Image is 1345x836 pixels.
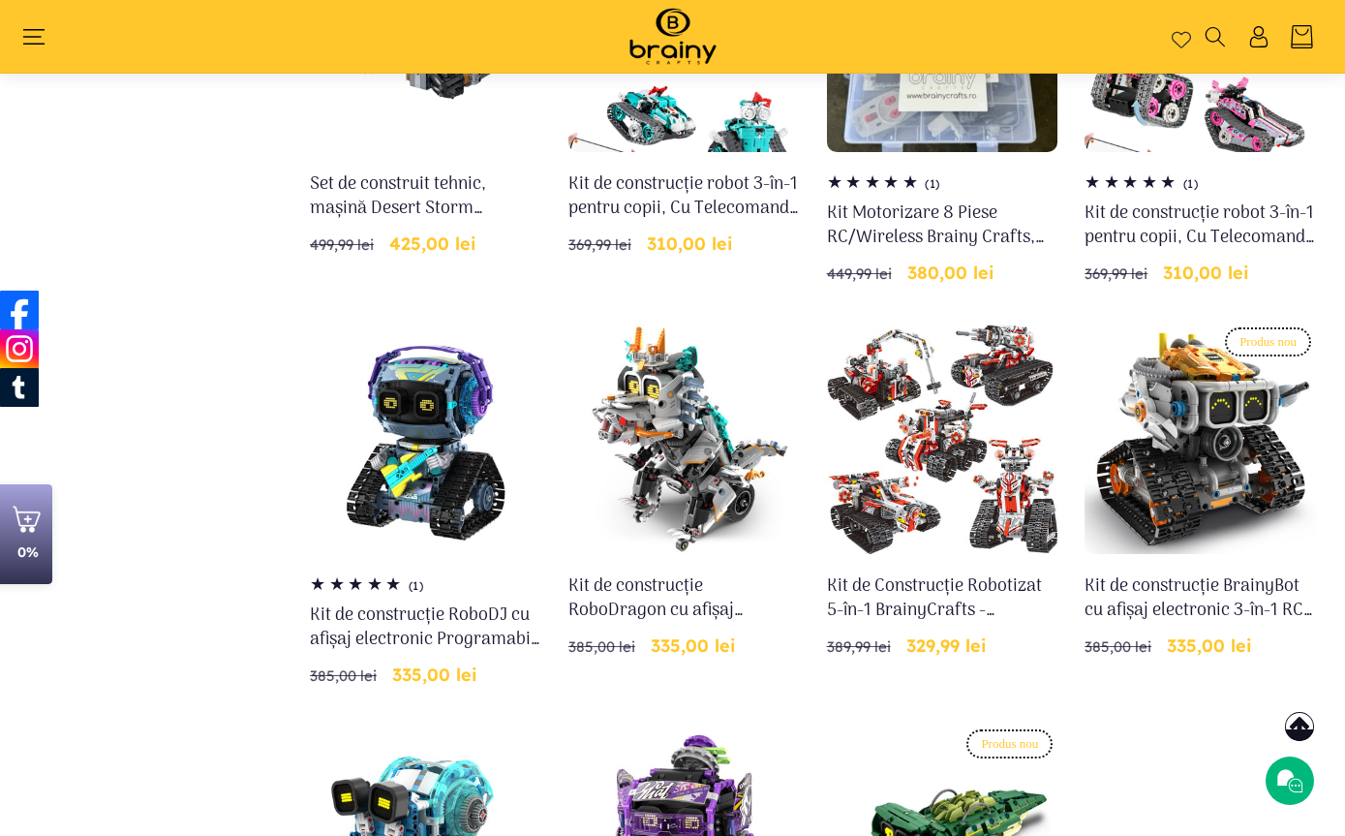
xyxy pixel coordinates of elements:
[1172,27,1191,46] a: Wishlist page link
[827,574,1058,623] a: Kit de Construcție Robotizat 5-în-1 BrainyCrafts - Programabil cu Telecomandă și Aplicație
[310,172,541,221] a: Set de construit tehnic, mașină Desert Storm controlată cu telecomandă și aplicație, Mould King 1...
[610,5,736,68] img: Brainy Crafts
[827,201,1058,250] a: Kit Motorizare 8 Piese RC/Wireless Brainy Crafts, Compatibil LEGO - Transformă-ți construcțiile î...
[31,26,55,47] summary: Meniu
[568,172,800,221] a: Kit de construcție robot 3-în-1 pentru copii, Cu Telecomandă și Aplicație de codare pentru Robot/...
[1275,766,1304,795] img: Chat icon
[1085,201,1316,250] a: Kit de construcție robot 3-în-1 pentru copii, Cu Telecomandă și Aplicație de codare pentru Robot/...
[1203,26,1227,47] summary: Căutați
[568,574,800,623] a: Kit de construcție RoboDragon cu afișaj electronic Programabil 3-in-1 RC & App - iM.Master (8054)
[1085,574,1316,623] a: Kit de construcție BrainyBot cu afișaj electronic 3-în-1 RC & App | iM.Master (8056)
[310,604,541,652] a: Kit de construcție RoboDJ cu afișaj electronic Programabil 3-in-1 RC & App - iM.Master (8055)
